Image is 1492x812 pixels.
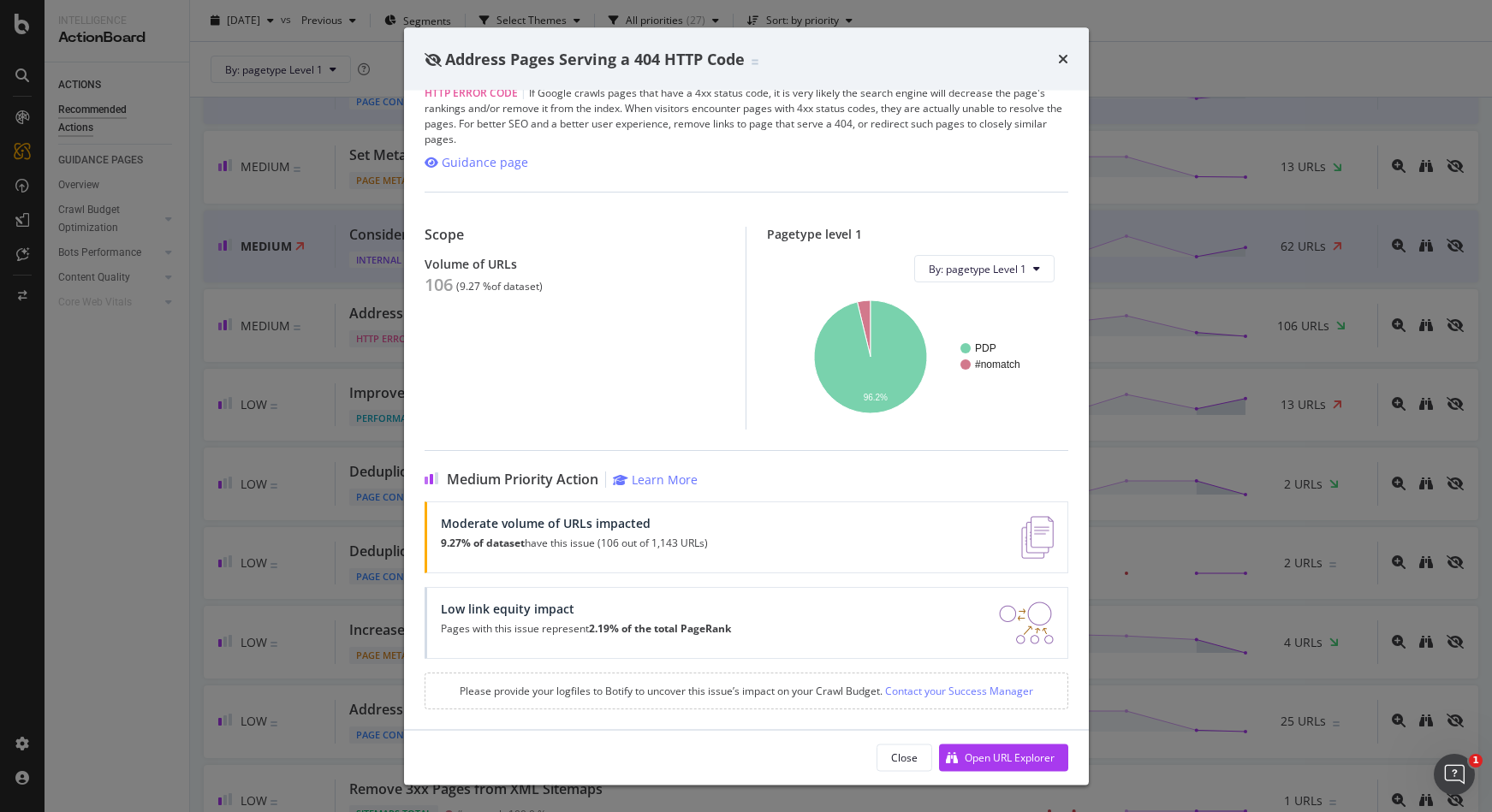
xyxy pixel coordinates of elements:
text: PDP [975,342,996,354]
div: Pagetype level 1 [767,227,1068,241]
div: Please provide your logfiles to Botify to uncover this issue’s impact on your Crawl Budget. [425,673,1068,709]
div: Guidance page [442,154,528,171]
div: Open URL Explorer [965,750,1055,764]
iframe: Intercom live chat [1434,754,1475,795]
div: Volume of URLs [425,257,725,271]
div: Close [891,750,918,764]
div: eye-slash [425,52,442,66]
a: Guidance page [425,154,528,171]
span: HTTP Error Code [425,86,518,100]
span: Address Pages Serving a 404 HTTP Code [445,48,745,68]
div: ( 9.27 % of dataset ) [456,281,543,293]
a: Learn More [613,471,698,488]
img: DDxVyA23.png [999,602,1053,644]
span: By: pagetype Level 1 [929,261,1026,276]
button: By: pagetype Level 1 [914,255,1055,282]
div: Low link equity impact [441,602,731,616]
span: Medium Priority Action [447,471,598,488]
div: modal [404,27,1089,785]
p: have this issue (106 out of 1,143 URLs) [441,537,708,549]
div: If Google crawls pages that have a 4xx status code, it is very likely the search engine will decr... [425,86,1068,147]
a: Contact your Success Manager [883,684,1033,698]
div: Learn More [632,471,698,488]
span: | [520,86,526,100]
div: 106 [425,275,453,295]
text: #nomatch [975,359,1020,370]
p: Pages with this issue represent [441,623,731,635]
img: e5DMFwAAAABJRU5ErkJggg== [1021,516,1053,559]
div: times [1058,48,1068,70]
img: Equal [752,59,758,64]
span: 1 [1469,754,1483,768]
button: Open URL Explorer [939,744,1068,771]
button: Close [877,744,932,771]
svg: A chart. [781,296,1055,416]
strong: 9.27% of dataset [441,536,525,550]
div: Scope [425,227,725,243]
strong: 2.19% of the total PageRank [589,621,731,636]
div: Moderate volume of URLs impacted [441,516,708,530]
text: 96.2% [863,393,887,402]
